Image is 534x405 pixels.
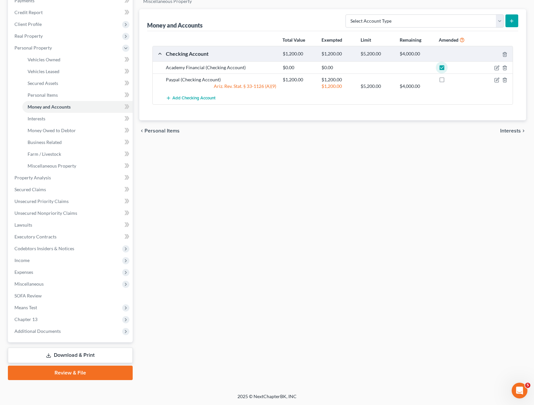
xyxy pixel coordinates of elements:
[163,76,279,83] div: Paypal (Checking Account)
[28,151,61,157] span: Farm / Livestock
[172,96,215,101] span: Add Checking Account
[28,80,58,86] span: Secured Assets
[9,7,133,18] a: Credit Report
[163,50,279,57] div: Checking Account
[14,281,44,287] span: Miscellaneous
[500,128,521,133] span: Interests
[521,128,526,133] i: chevron_right
[166,92,215,104] button: Add Checking Account
[318,76,357,83] div: $1,200.00
[9,207,133,219] a: Unsecured Nonpriority Claims
[14,257,30,263] span: Income
[9,195,133,207] a: Unsecured Priority Claims
[22,136,133,148] a: Business Related
[22,54,133,66] a: Vehicles Owned
[28,69,59,74] span: Vehicles Leased
[80,393,454,405] div: 2025 © NextChapterBK, INC
[14,198,69,204] span: Unsecured Priority Claims
[9,231,133,243] a: Executory Contracts
[139,128,145,133] i: chevron_left
[14,328,61,334] span: Additional Documents
[14,293,42,298] span: SOFA Review
[396,51,435,57] div: $4,000.00
[439,37,458,43] strong: Amended
[28,104,71,110] span: Money and Accounts
[14,21,42,27] span: Client Profile
[163,64,279,71] div: Academy Financial (Checking Account)
[14,187,46,192] span: Secured Claims
[28,57,60,62] span: Vehicles Owned
[400,37,421,43] strong: Remaining
[28,163,76,169] span: Miscellaneous Property
[8,366,133,380] a: Review & File
[14,45,52,51] span: Personal Property
[22,66,133,77] a: Vehicles Leased
[14,316,37,322] span: Chapter 13
[318,83,357,90] div: $1,200.00
[361,37,371,43] strong: Limit
[22,89,133,101] a: Personal Items
[9,184,133,195] a: Secured Claims
[282,37,305,43] strong: Total Value
[357,83,396,90] div: $5,200.00
[500,128,526,133] button: Interests chevron_right
[318,51,357,57] div: $1,200.00
[396,83,435,90] div: $4,000.00
[279,64,319,71] div: $0.00
[147,21,203,29] div: Money and Accounts
[357,51,396,57] div: $5,200.00
[14,246,74,251] span: Codebtors Insiders & Notices
[9,290,133,302] a: SOFA Review
[14,210,77,216] span: Unsecured Nonpriority Claims
[512,383,527,398] iframe: Intercom live chat
[22,113,133,125] a: Interests
[14,175,51,180] span: Property Analysis
[14,33,43,39] span: Real Property
[22,148,133,160] a: Farm / Livestock
[145,128,180,133] span: Personal Items
[14,269,33,275] span: Expenses
[28,92,58,98] span: Personal Items
[14,234,56,239] span: Executory Contracts
[318,64,357,71] div: $0.00
[9,172,133,184] a: Property Analysis
[9,219,133,231] a: Lawsuits
[139,128,180,133] button: chevron_left Personal Items
[28,116,45,121] span: Interests
[322,37,342,43] strong: Exempted
[28,128,76,133] span: Money Owed to Debtor
[163,83,279,90] div: Ariz. Rev. Stat. § 33-1126 (A)(9)
[22,160,133,172] a: Miscellaneous Property
[14,222,32,228] span: Lawsuits
[8,348,133,363] a: Download & Print
[14,10,43,15] span: Credit Report
[279,76,319,83] div: $1,200.00
[279,51,319,57] div: $1,200.00
[525,383,530,388] span: 5
[22,77,133,89] a: Secured Assets
[28,139,62,145] span: Business Related
[22,101,133,113] a: Money and Accounts
[22,125,133,136] a: Money Owed to Debtor
[14,305,37,310] span: Means Test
